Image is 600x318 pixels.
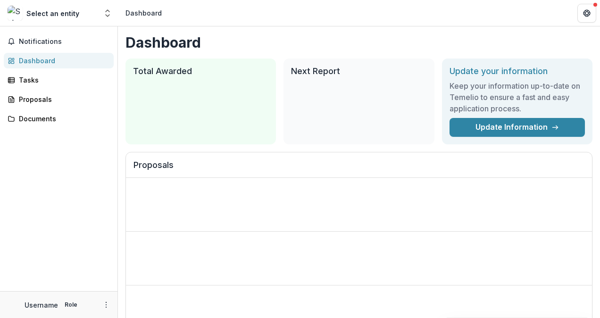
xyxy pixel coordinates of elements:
h2: Next Report [291,66,426,76]
img: Select an entity [8,6,23,21]
button: Get Help [577,4,596,23]
a: Update Information [450,118,585,137]
h2: Proposals [133,160,584,178]
button: Open entity switcher [101,4,114,23]
h2: Update your information [450,66,585,76]
button: More [100,299,112,310]
div: Tasks [19,75,106,85]
div: Documents [19,114,106,124]
a: Documents [4,111,114,126]
button: Notifications [4,34,114,49]
div: Dashboard [19,56,106,66]
span: Notifications [19,38,110,46]
a: Tasks [4,72,114,88]
p: Username [25,300,58,310]
h2: Total Awarded [133,66,268,76]
a: Proposals [4,92,114,107]
div: Proposals [19,94,106,104]
div: Dashboard [125,8,162,18]
div: Select an entity [26,8,79,18]
h1: Dashboard [125,34,592,51]
a: Dashboard [4,53,114,68]
p: Role [62,301,80,309]
h3: Keep your information up-to-date on Temelio to ensure a fast and easy application process. [450,80,585,114]
nav: breadcrumb [122,6,166,20]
